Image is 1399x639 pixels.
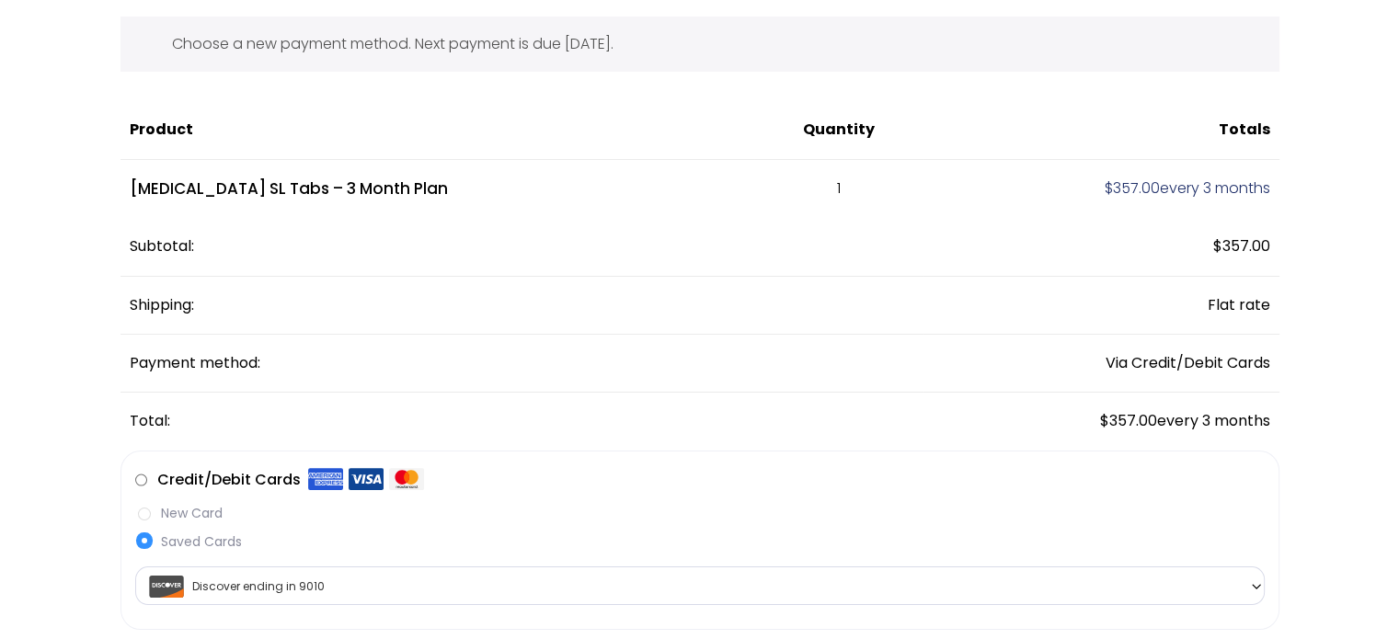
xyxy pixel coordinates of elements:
[923,277,1279,335] td: Flat rate
[389,467,424,491] img: Mastercard
[754,160,924,219] td: 1
[1105,177,1113,199] span: $
[1213,235,1270,257] span: 357.00
[1100,410,1157,431] span: 357.00
[754,101,924,159] th: Quantity
[157,465,424,495] label: Credit/Debit Cards
[120,335,924,393] th: Payment method:
[141,567,1259,606] span: Discover ending in 9010
[135,532,1265,552] label: Saved Cards
[135,504,1265,523] label: New Card
[923,101,1279,159] th: Totals
[120,393,924,450] th: Total:
[1100,410,1109,431] span: $
[120,101,754,159] th: Product
[120,160,754,219] td: [MEDICAL_DATA] SL Tabs – 3 Month Plan
[120,17,1279,72] div: Choose a new payment method. Next payment is due [DATE].
[923,335,1279,393] td: Via Credit/Debit Cards
[135,566,1265,605] span: Discover ending in 9010
[923,160,1279,219] td: every 3 months
[1105,177,1160,199] span: 357.00
[349,467,384,491] img: Visa
[120,218,924,276] th: Subtotal:
[308,467,343,491] img: Amex
[923,393,1279,450] td: every 3 months
[1213,235,1222,257] span: $
[120,277,924,335] th: Shipping:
